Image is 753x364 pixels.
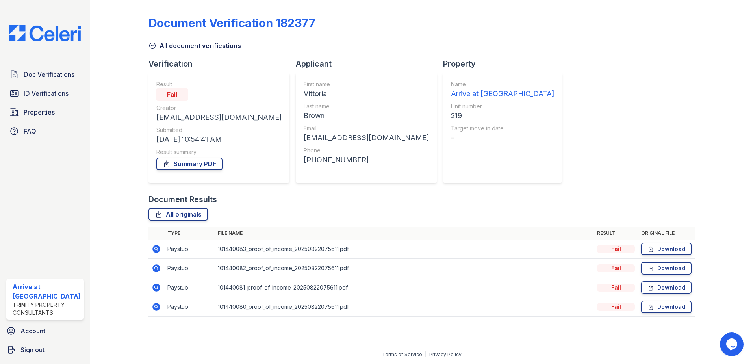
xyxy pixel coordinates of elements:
[429,351,462,357] a: Privacy Policy
[304,124,429,132] div: Email
[164,278,215,297] td: Paystub
[215,297,594,317] td: 101440080_proof_of_income_20250822075611.pdf
[156,80,282,88] div: Result
[148,16,315,30] div: Document Verification 182377
[148,208,208,221] a: All originals
[13,282,81,301] div: Arrive at [GEOGRAPHIC_DATA]
[156,148,282,156] div: Result summary
[304,80,429,88] div: First name
[304,102,429,110] div: Last name
[24,70,74,79] span: Doc Verifications
[156,134,282,145] div: [DATE] 10:54:41 AM
[24,108,55,117] span: Properties
[304,154,429,165] div: [PHONE_NUMBER]
[641,301,692,313] a: Download
[451,80,554,88] div: Name
[382,351,422,357] a: Terms of Service
[720,332,745,356] iframe: chat widget
[24,126,36,136] span: FAQ
[597,245,635,253] div: Fail
[304,132,429,143] div: [EMAIL_ADDRESS][DOMAIN_NAME]
[6,123,84,139] a: FAQ
[148,58,296,69] div: Verification
[597,303,635,311] div: Fail
[156,104,282,112] div: Creator
[3,342,87,358] a: Sign out
[215,278,594,297] td: 101440081_proof_of_income_20250822075611.pdf
[641,262,692,275] a: Download
[296,58,443,69] div: Applicant
[6,104,84,120] a: Properties
[215,227,594,240] th: File name
[451,124,554,132] div: Target move in date
[24,89,69,98] span: ID Verifications
[3,25,87,41] img: CE_Logo_Blue-a8612792a0a2168367f1c8372b55b34899dd931a85d93a1a3d3e32e68fde9ad4.png
[20,345,45,355] span: Sign out
[451,132,554,143] div: -
[148,41,241,50] a: All document verifications
[451,88,554,99] div: Arrive at [GEOGRAPHIC_DATA]
[594,227,638,240] th: Result
[164,259,215,278] td: Paystub
[6,67,84,82] a: Doc Verifications
[304,88,429,99] div: Vittoria
[6,85,84,101] a: ID Verifications
[451,102,554,110] div: Unit number
[156,126,282,134] div: Submitted
[164,297,215,317] td: Paystub
[451,80,554,99] a: Name Arrive at [GEOGRAPHIC_DATA]
[638,227,695,240] th: Original file
[20,326,45,336] span: Account
[215,259,594,278] td: 101440082_proof_of_income_20250822075611.pdf
[304,147,429,154] div: Phone
[148,194,217,205] div: Document Results
[215,240,594,259] td: 101440083_proof_of_income_20250822075611.pdf
[156,112,282,123] div: [EMAIL_ADDRESS][DOMAIN_NAME]
[451,110,554,121] div: 219
[425,351,427,357] div: |
[156,88,188,101] div: Fail
[3,323,87,339] a: Account
[597,284,635,292] div: Fail
[304,110,429,121] div: Brown
[641,243,692,255] a: Download
[13,301,81,317] div: Trinity Property Consultants
[641,281,692,294] a: Download
[164,240,215,259] td: Paystub
[156,158,223,170] a: Summary PDF
[597,264,635,272] div: Fail
[164,227,215,240] th: Type
[443,58,568,69] div: Property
